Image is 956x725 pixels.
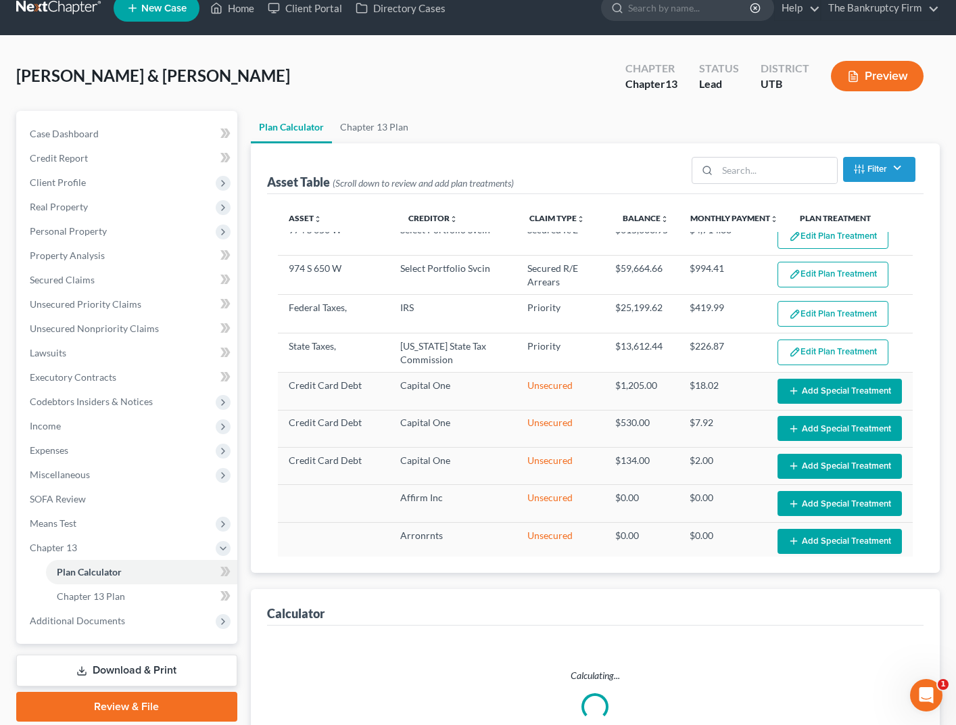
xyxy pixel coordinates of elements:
a: Credit Report [19,146,237,170]
div: Calculator [267,605,325,622]
iframe: Intercom live chat [910,679,942,711]
td: $59,664.66 [604,256,679,295]
a: Unsecured Priority Claims [19,292,237,317]
a: Unsecured Nonpriority Claims [19,317,237,341]
span: (Scroll down to review and add plan treatments) [333,177,514,189]
td: Credit Card Debt [278,410,390,447]
td: 974 S 650 W [278,217,390,255]
a: Assetunfold_more [289,213,322,223]
td: Select Portfolio Svcin [389,217,516,255]
td: $1,205.00 [604,373,679,410]
td: 974 S 650 W [278,256,390,295]
th: Plan Treatment [789,205,913,232]
a: Chapter 13 Plan [332,111,416,143]
span: Executory Contracts [30,371,116,383]
td: Unsecured [517,485,605,522]
td: $226.87 [679,333,767,372]
td: $419.99 [679,295,767,333]
span: Unsecured Priority Claims [30,298,141,310]
td: $0.00 [604,522,679,559]
td: Unsecured [517,448,605,485]
div: Status [699,61,739,76]
a: Download & Print [16,655,237,686]
td: Priority [517,295,605,333]
button: Edit Plan Treatment [778,340,888,365]
button: Edit Plan Treatment [778,262,888,287]
a: Creditorunfold_more [408,213,458,223]
span: Real Property [30,201,88,212]
span: SOFA Review [30,493,86,505]
button: Add Special Treatment [778,454,902,479]
td: $0.00 [679,485,767,522]
a: Secured Claims [19,268,237,292]
td: Unsecured [517,410,605,447]
td: State Taxes, [278,333,390,372]
a: Plan Calculator [46,560,237,584]
a: Monthly Paymentunfold_more [690,213,778,223]
button: Add Special Treatment [778,416,902,441]
td: Secured R/E [517,217,605,255]
a: Case Dashboard [19,122,237,146]
a: Executory Contracts [19,365,237,390]
td: Arronrnts [389,522,516,559]
span: Additional Documents [30,615,125,626]
i: unfold_more [450,215,458,223]
input: Search... [717,158,837,183]
img: edit-pencil-c1479a1de80d8dea1e2430c2f745a3c6a07e9d7aa2eeffe225670001d78357a8.svg [789,308,800,320]
span: Expenses [30,444,68,456]
p: Calculating... [278,669,913,682]
img: edit-pencil-c1479a1de80d8dea1e2430c2f745a3c6a07e9d7aa2eeffe225670001d78357a8.svg [789,346,800,358]
td: Credit Card Debt [278,373,390,410]
span: Codebtors Insiders & Notices [30,396,153,407]
td: $2.00 [679,448,767,485]
td: [US_STATE] State Tax Commission [389,333,516,372]
span: Lawsuits [30,347,66,358]
span: Income [30,420,61,431]
a: Lawsuits [19,341,237,365]
button: Filter [843,157,915,182]
td: Capital One [389,373,516,410]
a: Property Analysis [19,243,237,268]
span: Miscellaneous [30,469,90,480]
td: $4,714.88 [679,217,767,255]
span: 13 [665,77,677,90]
div: District [761,61,809,76]
span: Chapter 13 Plan [57,590,125,602]
span: Property Analysis [30,250,105,261]
td: Unsecured [517,522,605,559]
button: Preview [831,61,924,91]
div: Chapter [625,76,677,92]
button: Add Special Treatment [778,491,902,516]
a: Review & File [16,692,237,722]
button: Edit Plan Treatment [778,301,888,327]
span: Unsecured Nonpriority Claims [30,323,159,334]
span: Case Dashboard [30,128,99,139]
span: New Case [141,3,187,14]
td: Select Portfolio Svcin [389,256,516,295]
td: Capital One [389,410,516,447]
span: 1 [938,679,949,690]
i: unfold_more [577,215,585,223]
span: Chapter 13 [30,542,77,553]
div: Lead [699,76,739,92]
td: Credit Card Debt [278,448,390,485]
a: SOFA Review [19,487,237,511]
td: $13,612.44 [604,333,679,372]
span: Credit Report [30,152,88,164]
td: $530.00 [604,410,679,447]
span: Plan Calculator [57,566,122,578]
a: Chapter 13 Plan [46,584,237,609]
button: Edit Plan Treatment [778,223,888,249]
a: Claim Typeunfold_more [529,213,585,223]
td: Affirm Inc [389,485,516,522]
i: unfold_more [314,215,322,223]
span: [PERSON_NAME] & [PERSON_NAME] [16,66,290,85]
i: unfold_more [661,215,669,223]
td: IRS [389,295,516,333]
a: Balanceunfold_more [623,213,669,223]
img: edit-pencil-c1479a1de80d8dea1e2430c2f745a3c6a07e9d7aa2eeffe225670001d78357a8.svg [789,268,800,280]
div: Chapter [625,61,677,76]
td: Unsecured [517,373,605,410]
div: UTB [761,76,809,92]
img: edit-pencil-c1479a1de80d8dea1e2430c2f745a3c6a07e9d7aa2eeffe225670001d78357a8.svg [789,231,800,242]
